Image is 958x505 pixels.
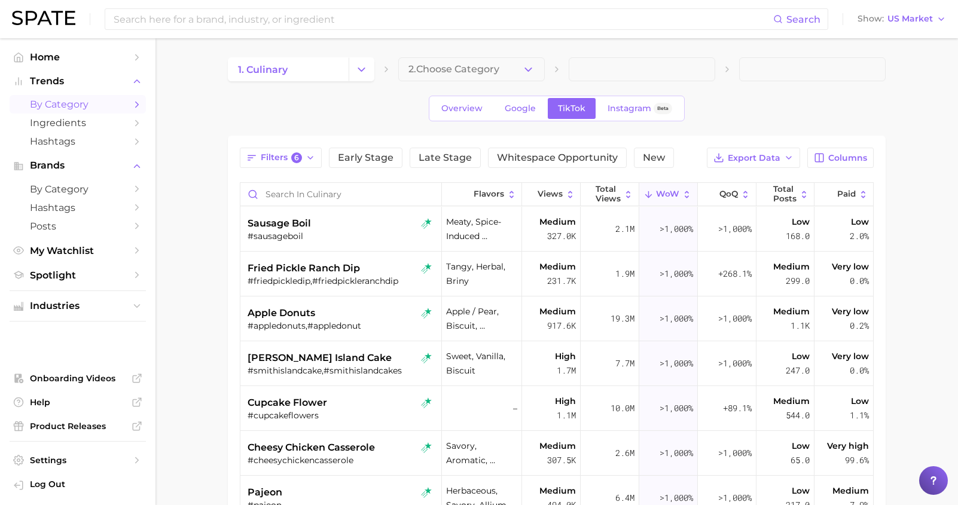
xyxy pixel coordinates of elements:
a: TikTok [548,98,596,119]
div: #smithislandcake,#smithislandcakes [248,365,437,376]
span: >1,000% [660,402,693,414]
span: US Market [887,16,933,22]
span: 10.0m [611,401,634,415]
span: Low [851,394,869,408]
span: Hashtags [30,136,126,147]
span: – [513,401,517,415]
span: Low [792,215,810,229]
span: 6.4m [615,491,634,505]
span: 917.6k [547,319,576,333]
img: tiktok rising star [421,487,432,498]
span: Very high [827,439,869,453]
span: Google [505,103,536,114]
span: Medium [832,483,869,498]
img: tiktok rising star [421,218,432,229]
span: >1,000% [718,492,752,503]
button: Total Posts [756,183,815,206]
span: 65.0 [791,453,810,467]
span: [PERSON_NAME] island cake [248,351,392,365]
button: Flavors [442,183,522,206]
span: 0.0% [850,363,869,378]
span: 1.1k [791,319,810,333]
span: 247.0 [786,363,810,378]
span: Filters [261,152,302,163]
div: #appledonuts,#appledonut [248,320,437,331]
span: Spotlight [30,270,126,281]
span: High [555,394,576,408]
span: Medium [539,439,576,453]
a: 1. culinary [228,57,349,81]
span: 299.0 [786,274,810,288]
button: Trends [10,72,146,90]
span: 1. culinary [238,64,288,75]
input: Search in culinary [240,183,441,206]
a: Spotlight [10,266,146,284]
span: Low [792,439,810,453]
a: InstagramBeta [597,98,682,119]
span: 6 [291,152,302,163]
img: tiktok rising star [421,263,432,274]
a: by Category [10,95,146,114]
a: Log out. Currently logged in with e-mail jhayes@hunterpr.com. [10,475,146,495]
span: tangy, herbal, briny [446,259,517,288]
span: Posts [30,221,126,232]
span: QoQ [719,189,738,199]
img: tiktok rising star [421,397,432,408]
span: pajeon [248,485,282,500]
span: Medium [539,304,576,319]
span: Medium [539,259,576,274]
span: Onboarding Videos [30,373,126,384]
span: savory, aromatic, cheesy [446,439,517,467]
span: Product Releases [30,421,126,431]
span: 307.5k [547,453,576,467]
a: Hashtags [10,132,146,151]
span: >1,000% [660,357,693,369]
span: Hashtags [30,202,126,213]
span: by Category [30,183,126,195]
span: Beta [657,103,669,114]
button: 2.Choose Category [398,57,545,81]
span: Early Stage [338,153,393,163]
span: fried pickle ranch dip [248,261,360,276]
span: >1,000% [660,447,693,458]
span: Views [538,189,563,199]
span: Very low [832,259,869,274]
a: Ingredients [10,114,146,132]
span: Search [786,14,820,25]
span: sausage boil [248,216,311,231]
span: >1,000% [660,492,693,503]
button: cheesy chicken casseroletiktok rising star#cheesychickencasserolesavory, aromatic, cheesyMedium30... [240,431,873,476]
span: Low [792,349,810,363]
span: +268.1% [718,267,752,281]
span: Ingredients [30,117,126,128]
button: Views [522,183,581,206]
span: 1.1m [557,408,576,423]
a: My Watchlist [10,241,146,260]
button: apple donutstiktok rising star#appledonuts,#appledonutapple / pear, biscuit, caramelizedMedium917... [240,296,873,341]
span: Medium [539,215,576,229]
button: Columns [807,148,874,168]
span: >1,000% [660,223,693,234]
span: +89.1% [723,401,752,415]
img: SPATE [12,11,75,25]
span: Instagram [608,103,651,114]
button: Brands [10,157,146,175]
span: Medium [773,304,810,319]
img: tiktok rising star [421,353,432,363]
span: Trends [30,76,126,87]
span: >1,000% [718,357,752,369]
span: Total Posts [773,185,797,203]
span: Log Out [30,479,136,489]
span: >1,000% [718,447,752,458]
span: Settings [30,455,126,466]
span: sweet, vanilla, biscuit [446,349,517,378]
span: Paid [837,189,856,199]
span: 168.0 [786,229,810,243]
span: Industries [30,301,126,311]
span: Medium [773,394,810,408]
button: sausage boiltiktok rising star#sausageboilmeaty, spice-induced pungency, earthyMedium327.0k2.1m>1... [240,207,873,252]
a: Hashtags [10,198,146,217]
span: 0.2% [850,319,869,333]
span: 1.1% [850,408,869,423]
span: Medium [773,259,810,274]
